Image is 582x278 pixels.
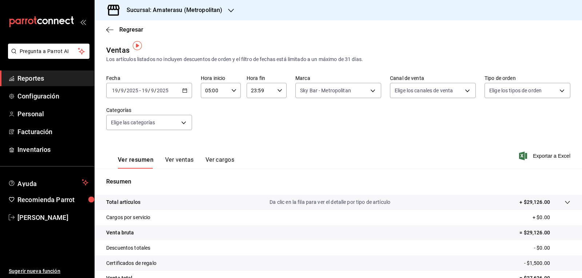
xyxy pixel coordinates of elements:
label: Marca [295,76,381,81]
button: Ver resumen [118,156,154,169]
p: Venta bruta [106,229,134,237]
span: Configuración [17,91,88,101]
span: / [124,88,126,93]
span: Elige los canales de venta [395,87,453,94]
span: - [139,88,141,93]
button: open_drawer_menu [80,19,86,25]
label: Tipo de orden [485,76,570,81]
span: Facturación [17,127,88,137]
button: Ver ventas [165,156,194,169]
button: Pregunta a Parrot AI [8,44,89,59]
span: / [118,88,120,93]
span: [PERSON_NAME] [17,213,88,222]
span: Elige los tipos de orden [489,87,542,94]
p: + $29,126.00 [519,198,550,206]
p: Descuentos totales [106,244,150,252]
span: / [148,88,150,93]
span: Sugerir nueva función [9,267,88,275]
p: Cargos por servicio [106,214,151,221]
input: ---- [126,88,139,93]
h3: Sucursal: Amaterasu (Metropolitan) [121,6,222,15]
p: Certificados de regalo [106,259,156,267]
p: + $0.00 [533,214,570,221]
input: -- [112,88,118,93]
p: Resumen [106,177,570,186]
span: Sky Bar - Metropolitan [300,87,351,94]
div: Ventas [106,45,129,56]
p: Da clic en la fila para ver el detalle por tipo de artículo [270,198,390,206]
label: Categorías [106,108,192,113]
span: / [154,88,156,93]
label: Fecha [106,76,192,81]
p: - $0.00 [534,244,570,252]
span: Recomienda Parrot [17,195,88,205]
span: Ayuda [17,178,79,187]
button: Ver cargos [206,156,235,169]
span: Regresar [119,26,143,33]
span: Inventarios [17,145,88,154]
img: Tooltip marker [133,41,142,50]
input: -- [141,88,148,93]
span: Personal [17,109,88,119]
div: Los artículos listados no incluyen descuentos de orden y el filtro de fechas está limitado a un m... [106,56,570,63]
p: - $1,500.00 [524,259,570,267]
button: Exportar a Excel [521,152,570,160]
div: navigation tabs [118,156,234,169]
p: = $29,126.00 [519,229,570,237]
span: Pregunta a Parrot AI [20,48,78,55]
label: Canal de venta [390,76,476,81]
label: Hora inicio [201,76,241,81]
span: Elige las categorías [111,119,155,126]
p: Total artículos [106,198,140,206]
a: Pregunta a Parrot AI [5,53,89,60]
input: -- [120,88,124,93]
input: ---- [156,88,169,93]
input: -- [151,88,154,93]
span: Reportes [17,73,88,83]
label: Hora fin [247,76,287,81]
button: Regresar [106,26,143,33]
